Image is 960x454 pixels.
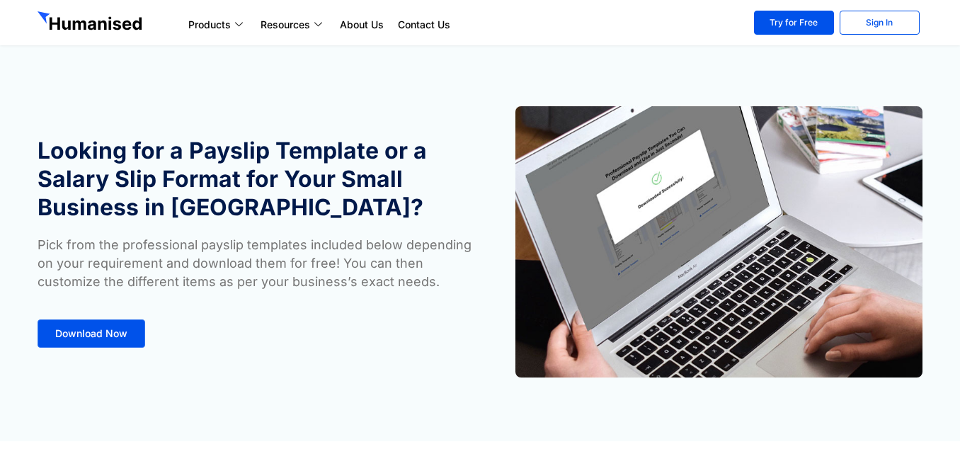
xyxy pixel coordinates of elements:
[55,329,127,339] span: Download Now
[333,16,391,33] a: About Us
[38,236,473,291] p: Pick from the professional payslip templates included below depending on your requirement and dow...
[38,137,473,222] h1: Looking for a Payslip Template or a Salary Slip Format for Your Small Business in [GEOGRAPHIC_DATA]?
[840,11,920,35] a: Sign In
[38,11,145,34] img: GetHumanised Logo
[391,16,457,33] a: Contact Us
[38,319,145,348] a: Download Now
[754,11,834,35] a: Try for Free
[253,16,333,33] a: Resources
[181,16,253,33] a: Products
